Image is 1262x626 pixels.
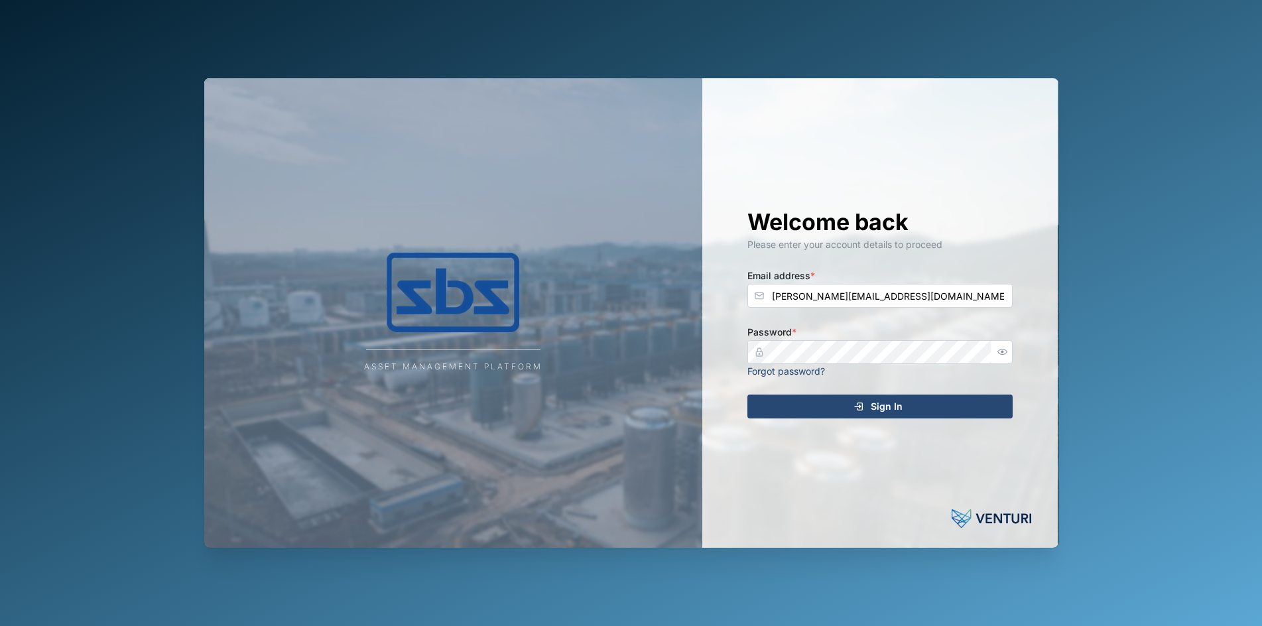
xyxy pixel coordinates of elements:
[747,395,1013,418] button: Sign In
[320,253,586,332] img: Company Logo
[364,361,542,373] div: Asset Management Platform
[871,395,903,418] span: Sign In
[747,269,815,283] label: Email address
[747,365,825,377] a: Forgot password?
[952,505,1031,532] img: Powered by: Venturi
[747,208,1013,237] h1: Welcome back
[747,325,796,340] label: Password
[747,284,1013,308] input: Enter your email
[747,237,1013,252] div: Please enter your account details to proceed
